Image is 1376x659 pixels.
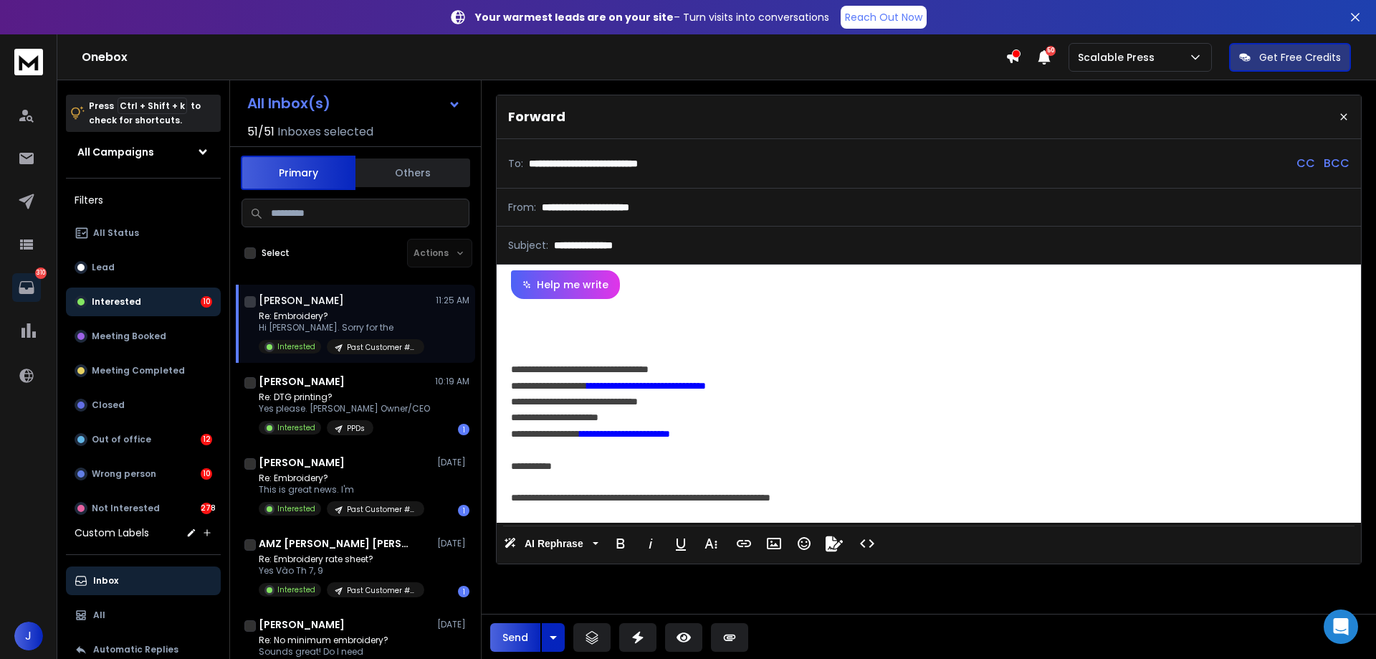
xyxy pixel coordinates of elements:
[277,422,315,433] p: Interested
[508,200,536,214] p: From:
[522,538,586,550] span: AI Rephrase
[259,565,424,577] p: Yes Vào Th 7, 9
[355,157,470,189] button: Others
[1229,43,1351,72] button: Get Free Credits
[66,460,221,488] button: Wrong person10
[77,145,154,159] h1: All Campaigns
[1259,50,1341,65] p: Get Free Credits
[92,331,166,342] p: Meeting Booked
[511,270,620,299] button: Help me write
[66,494,221,523] button: Not Interested278
[841,6,927,29] a: Reach Out Now
[92,399,125,411] p: Closed
[75,526,149,540] h3: Custom Labels
[92,296,141,308] p: Interested
[854,529,881,558] button: Code View
[66,391,221,419] button: Closed
[201,503,212,514] div: 278
[35,267,47,279] p: 310
[66,356,221,385] button: Meeting Completed
[277,341,315,352] p: Interested
[347,423,365,434] p: PPDs
[93,610,105,621] p: All
[92,434,151,445] p: Out of office
[259,322,424,333] p: Hi [PERSON_NAME]. Sorry for the
[437,538,469,549] p: [DATE]
[259,455,345,470] h1: [PERSON_NAME]
[637,529,664,558] button: Italic (Ctrl+I)
[262,247,290,259] label: Select
[66,601,221,630] button: All
[259,293,344,308] h1: [PERSON_NAME]
[1078,50,1160,65] p: Scalable Press
[92,262,115,273] p: Lead
[201,468,212,480] div: 10
[241,156,355,190] button: Primary
[201,434,212,445] div: 12
[1046,46,1056,56] span: 50
[458,586,469,597] div: 1
[259,536,416,551] h1: AMZ [PERSON_NAME] [PERSON_NAME]
[66,219,221,247] button: All Status
[607,529,634,558] button: Bold (Ctrl+B)
[247,96,330,110] h1: All Inbox(s)
[93,227,139,239] p: All Status
[93,575,118,587] p: Inbox
[92,468,156,480] p: Wrong person
[89,99,201,128] p: Press to check for shortcuts.
[259,635,424,646] p: Re: No minimum embroidery?
[259,646,424,658] p: Sounds great! Do I need
[259,473,424,484] p: Re: Embroidery?
[201,296,212,308] div: 10
[490,623,540,652] button: Send
[347,342,416,353] p: Past Customer #2 (SP)
[277,503,315,514] p: Interested
[667,529,694,558] button: Underline (Ctrl+U)
[14,49,43,75] img: logo
[93,644,178,655] p: Automatic Replies
[458,424,469,435] div: 1
[92,503,160,514] p: Not Interested
[82,49,1005,66] h1: Onebox
[66,566,221,595] button: Inbox
[66,425,221,454] button: Out of office12
[1324,155,1349,172] p: BCC
[435,376,469,387] p: 10:19 AM
[1296,155,1315,172] p: CC
[259,310,424,322] p: Re: Embroidery?
[66,190,221,210] h3: Filters
[259,392,430,403] p: Re: DTG printing?
[247,123,274,141] span: 51 / 51
[790,529,818,558] button: Emoticons
[760,529,788,558] button: Insert Image (Ctrl+P)
[697,529,725,558] button: More Text
[12,273,41,302] a: 310
[14,622,43,650] button: J
[277,584,315,595] p: Interested
[236,89,472,118] button: All Inbox(s)
[347,585,416,596] p: Past Customer #2 (SP)
[508,238,548,252] p: Subject:
[508,156,523,171] p: To:
[501,529,601,558] button: AI Rephrase
[436,295,469,306] p: 11:25 AM
[730,529,758,558] button: Insert Link (Ctrl+K)
[118,98,187,114] span: Ctrl + Shift + k
[437,457,469,468] p: [DATE]
[66,288,221,316] button: Interested10
[475,10,829,24] p: – Turn visits into conversations
[259,554,424,565] p: Re: Embroidery rate sheet?
[259,403,430,414] p: Yes please. [PERSON_NAME] Owner/CEO
[277,123,373,141] h3: Inboxes selected
[259,484,424,496] p: This is great news. I'm
[458,505,469,516] div: 1
[259,617,345,632] h1: [PERSON_NAME]
[92,365,185,376] p: Meeting Completed
[347,504,416,515] p: Past Customer #2 (SP)
[1324,610,1358,644] div: Open Intercom Messenger
[475,10,674,24] strong: Your warmest leads are on your site
[821,529,848,558] button: Signature
[259,374,345,389] h1: [PERSON_NAME]
[845,10,922,24] p: Reach Out Now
